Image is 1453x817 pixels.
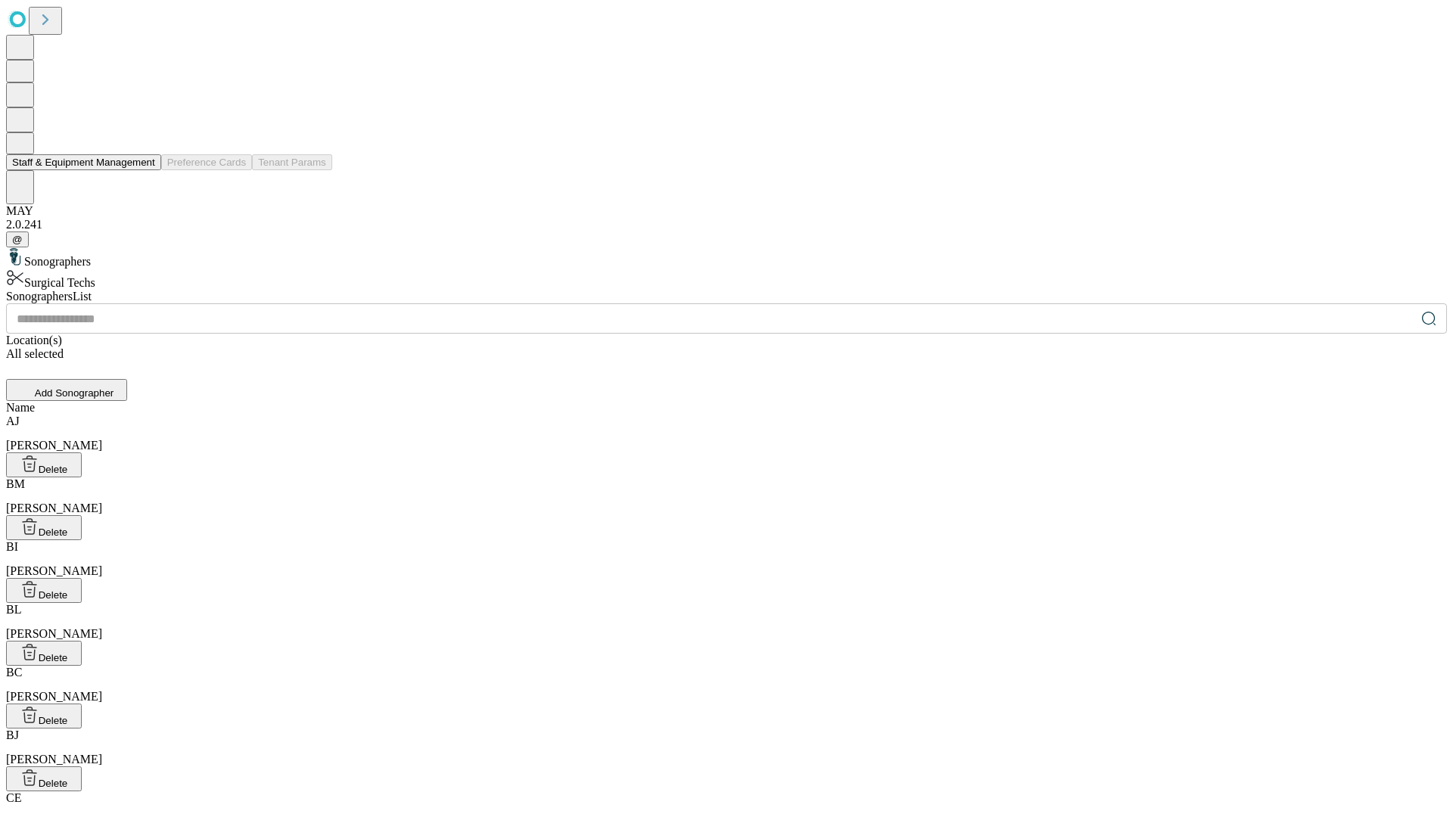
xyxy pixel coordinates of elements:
[6,415,20,427] span: AJ
[35,387,114,399] span: Add Sonographer
[39,778,68,789] span: Delete
[6,766,82,791] button: Delete
[6,666,22,679] span: BC
[39,589,68,601] span: Delete
[6,452,82,477] button: Delete
[6,704,82,728] button: Delete
[39,652,68,663] span: Delete
[6,603,21,616] span: BL
[6,515,82,540] button: Delete
[6,247,1447,269] div: Sonographers
[6,540,18,553] span: BI
[6,231,29,247] button: @
[6,477,1447,515] div: [PERSON_NAME]
[39,527,68,538] span: Delete
[6,218,1447,231] div: 2.0.241
[6,728,1447,766] div: [PERSON_NAME]
[6,347,1447,361] div: All selected
[6,379,127,401] button: Add Sonographer
[12,234,23,245] span: @
[39,464,68,475] span: Delete
[252,154,332,170] button: Tenant Params
[6,728,19,741] span: BJ
[6,204,1447,218] div: MAY
[6,603,1447,641] div: [PERSON_NAME]
[6,540,1447,578] div: [PERSON_NAME]
[161,154,252,170] button: Preference Cards
[6,290,1447,303] div: Sonographers List
[6,401,1447,415] div: Name
[6,154,161,170] button: Staff & Equipment Management
[6,578,82,603] button: Delete
[6,334,62,346] span: Location(s)
[6,415,1447,452] div: [PERSON_NAME]
[6,269,1447,290] div: Surgical Techs
[6,641,82,666] button: Delete
[6,666,1447,704] div: [PERSON_NAME]
[6,477,25,490] span: BM
[39,715,68,726] span: Delete
[6,791,21,804] span: CE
